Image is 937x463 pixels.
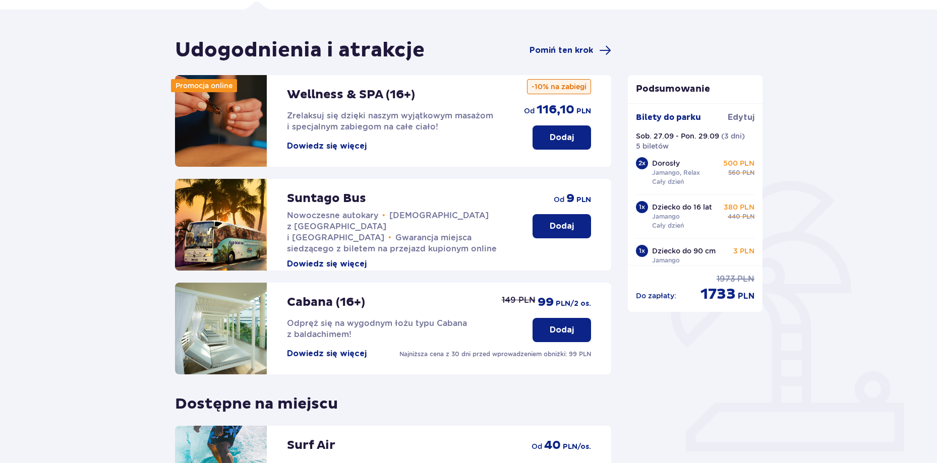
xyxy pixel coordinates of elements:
span: Pomiń ten krok [530,45,593,56]
p: od [554,194,564,205]
p: Dodaj [550,221,574,232]
p: Dziecko do 90 cm [652,246,716,256]
p: 500 PLN [723,158,754,168]
p: 116,10 [537,102,574,117]
p: Dodaj [550,132,574,143]
p: Jamango, Relax [652,168,700,177]
p: Jamango [652,212,680,221]
p: ( 3 dni ) [721,131,745,141]
div: 1 x [636,201,648,213]
div: 2 x [636,157,648,169]
p: Surf Air [287,438,335,453]
p: 40 [544,438,561,453]
button: Dowiedz się więcej [287,258,367,270]
p: Wellness & SPA (16+) [287,87,415,102]
span: Odpręż się na wygodnym łożu typu Cabana z baldachimem! [287,318,467,339]
p: 5 biletów [636,141,669,151]
p: Najniższa cena z 30 dni przed wprowadzeniem obniżki: 99 PLN [399,350,591,359]
p: Cały dzień [652,221,684,230]
p: 380 PLN [724,202,754,212]
p: 560 [728,168,740,177]
p: od [524,106,535,116]
p: Dostępne na miejscu [175,386,338,414]
button: Dodaj [533,318,591,342]
img: attraction [175,179,267,271]
div: Promocja online [171,79,237,92]
button: Dodaj [533,214,591,238]
p: PLN [742,168,754,177]
span: Nowoczesne autokary [287,211,378,220]
p: 3 PLN [733,246,754,256]
button: Dodaj [533,125,591,150]
p: PLN [737,274,754,285]
p: od [532,441,542,451]
a: Pomiń ten krok [530,44,611,56]
span: Zrelaksuj się dzięki naszym wyjątkowym masażom i specjalnym zabiegom na całe ciało! [287,111,493,131]
p: 99 [538,295,554,310]
span: • [382,211,385,221]
p: 1973 [717,274,735,285]
p: 9 [566,191,574,206]
div: 1 x [636,245,648,257]
p: Podsumowanie [628,83,763,95]
p: PLN [742,212,754,221]
p: Dorosły [652,158,680,168]
button: Dowiedz się więcej [287,141,367,152]
span: • [388,233,391,243]
span: [DEMOGRAPHIC_DATA] z [GEOGRAPHIC_DATA] i [GEOGRAPHIC_DATA] [287,211,489,242]
p: PLN [738,291,754,302]
p: Cabana (16+) [287,295,365,310]
p: Cały dzień [652,177,684,186]
h1: Udogodnienia i atrakcje [175,38,425,63]
p: 149 PLN [502,295,536,306]
p: Do zapłaty : [636,291,676,301]
p: PLN /2 os. [556,299,591,309]
p: Suntago Bus [287,191,366,206]
p: PLN [576,106,591,116]
p: Dziecko do 16 lat [652,202,712,212]
p: -10% na zabiegi [527,79,591,94]
p: Jamango [652,256,680,265]
p: Dodaj [550,324,574,336]
img: attraction [175,75,267,167]
p: Sob. 27.09 - Pon. 29.09 [636,131,719,141]
p: 440 [728,212,740,221]
button: Dowiedz się więcej [287,348,367,359]
p: 1733 [700,285,736,304]
p: PLN [576,195,591,205]
p: Bilety do parku [636,112,701,123]
a: Edytuj [728,112,754,123]
p: PLN /os. [563,442,591,452]
img: attraction [175,283,267,374]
